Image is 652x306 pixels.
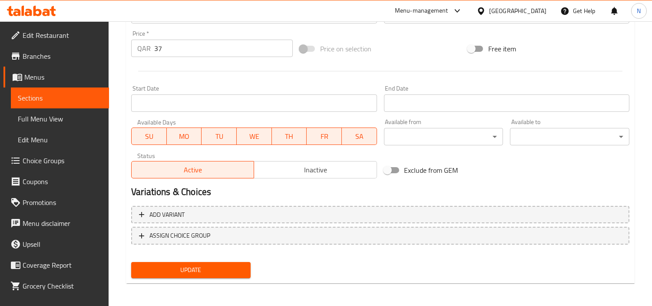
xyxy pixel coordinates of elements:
[3,276,109,296] a: Grocery Checklist
[11,108,109,129] a: Full Menu View
[3,67,109,87] a: Menus
[23,197,102,208] span: Promotions
[18,135,102,145] span: Edit Menu
[637,6,641,16] span: N
[3,234,109,255] a: Upsell
[310,130,338,143] span: FR
[23,260,102,270] span: Coverage Report
[404,165,458,175] span: Exclude from GEM
[149,209,185,220] span: Add variant
[170,130,199,143] span: MO
[510,128,629,145] div: ​
[23,155,102,166] span: Choice Groups
[3,192,109,213] a: Promotions
[23,51,102,61] span: Branches
[254,161,377,178] button: Inactive
[3,46,109,67] a: Branches
[488,44,516,54] span: Free item
[135,164,251,176] span: Active
[23,239,102,249] span: Upsell
[258,164,373,176] span: Inactive
[131,206,629,224] button: Add variant
[237,128,272,145] button: WE
[3,150,109,171] a: Choice Groups
[489,6,546,16] div: [GEOGRAPHIC_DATA]
[131,185,629,198] h2: Variations & Choices
[272,128,307,145] button: TH
[342,128,377,145] button: SA
[307,128,342,145] button: FR
[149,230,210,241] span: ASSIGN CHOICE GROUP
[131,161,254,178] button: Active
[131,262,251,278] button: Update
[154,40,293,57] input: Please enter price
[275,130,304,143] span: TH
[23,30,102,40] span: Edit Restaurant
[240,130,268,143] span: WE
[23,176,102,187] span: Coupons
[3,255,109,276] a: Coverage Report
[384,128,503,145] div: ​
[202,128,237,145] button: TU
[11,87,109,108] a: Sections
[3,171,109,192] a: Coupons
[18,93,102,103] span: Sections
[24,72,102,82] span: Menus
[167,128,202,145] button: MO
[345,130,374,143] span: SA
[205,130,233,143] span: TU
[137,43,151,54] p: QAR
[131,227,629,245] button: ASSIGN CHOICE GROUP
[23,218,102,229] span: Menu disclaimer
[18,114,102,124] span: Full Menu View
[395,6,448,16] div: Menu-management
[138,265,244,276] span: Update
[23,281,102,291] span: Grocery Checklist
[3,213,109,234] a: Menu disclaimer
[11,129,109,150] a: Edit Menu
[3,25,109,46] a: Edit Restaurant
[320,44,371,54] span: Price on selection
[135,130,163,143] span: SU
[131,128,167,145] button: SU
